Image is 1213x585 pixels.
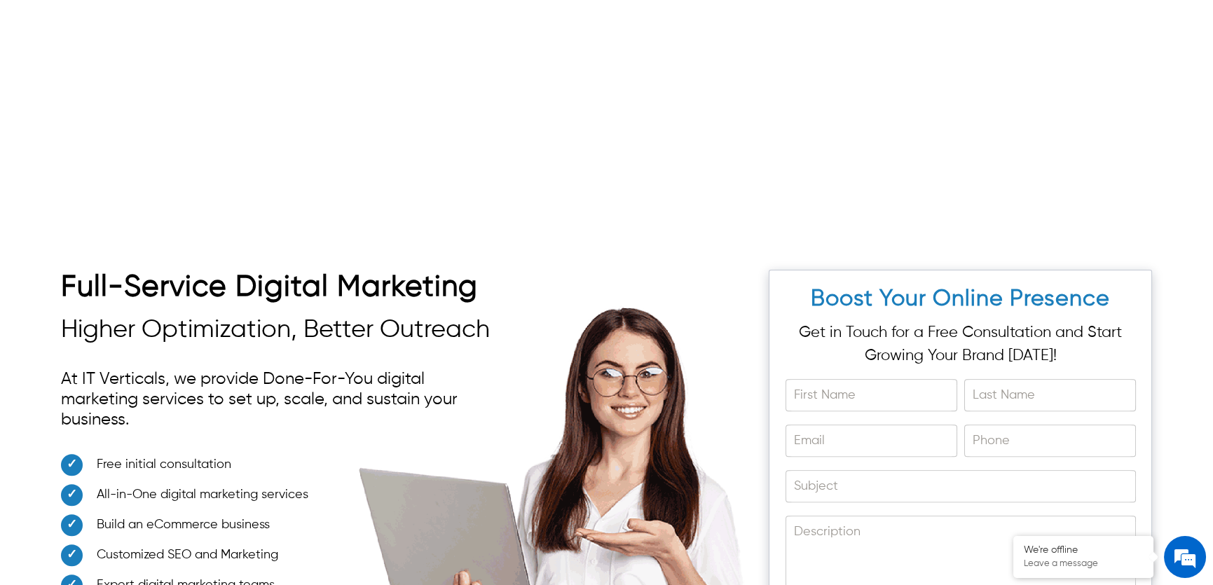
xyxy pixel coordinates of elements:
[97,516,270,535] span: Build an eCommerce business
[73,78,235,97] div: Leave a message
[97,546,278,565] span: Customized SEO and Marketing
[29,177,245,318] span: We are offline. Please leave us a message.
[777,277,1144,321] h2: Boost Your Online Presence
[230,7,263,41] div: Minimize live chat window
[97,486,308,504] span: All-in-One digital marketing services
[7,383,267,432] textarea: Type your message and click 'Submit'
[1024,544,1143,556] div: We're offline
[61,362,498,437] p: At IT Verticals, we provide Done-For-You digital marketing services to set up, scale, and sustain...
[1024,558,1143,570] p: Leave a message
[24,84,59,92] img: logo_Zg8I0qSkbAqR2WFHt3p6CTuqpyXMFPubPcD2OT02zFN43Cy9FUNNG3NEPhM_Q1qe_.png
[97,368,107,376] img: salesiqlogo_leal7QplfZFryJ6FIlVepeu7OftD7mt8q6exU6-34PB8prfIgodN67KcxXM9Y7JQ_.png
[97,455,231,474] span: Free initial consultation
[61,270,498,312] h2: Full-Service Digital Marketing
[205,432,254,450] em: Submit
[786,322,1136,368] p: Get in Touch for a Free Consultation and Start Growing Your Brand [DATE]!
[61,315,498,345] h3: Higher Optimization, Better Outreach
[110,367,178,377] em: Driven by SalesIQ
